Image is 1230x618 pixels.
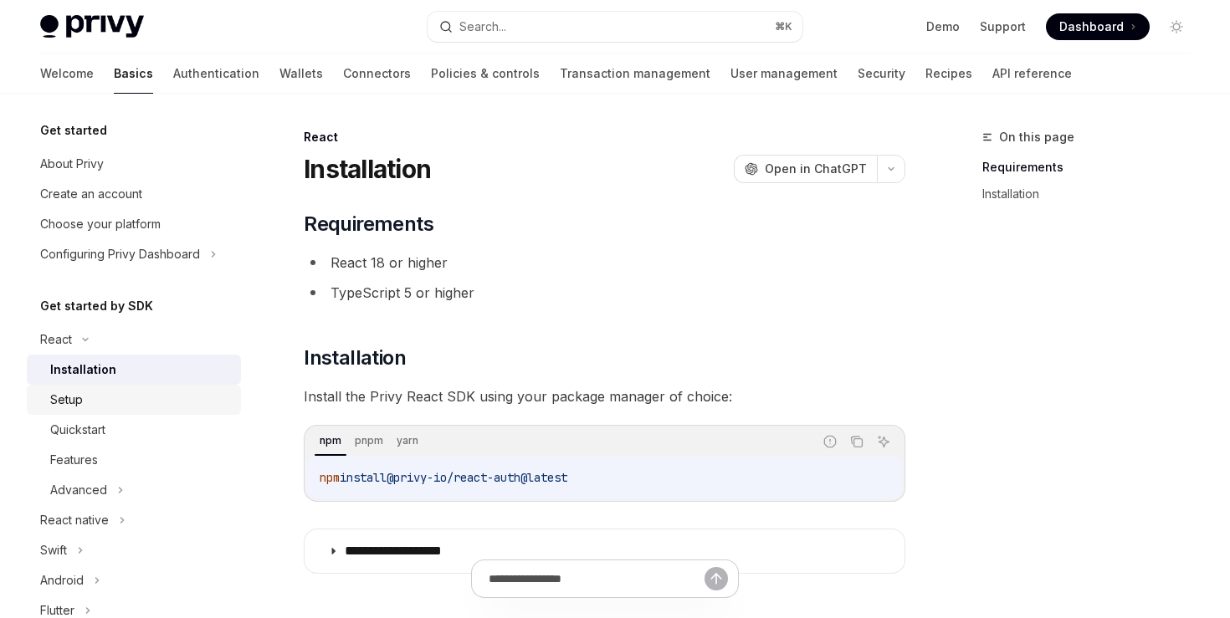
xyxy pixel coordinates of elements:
[343,54,411,94] a: Connectors
[926,18,960,35] a: Demo
[40,540,67,560] div: Swift
[27,355,241,385] a: Installation
[1059,18,1124,35] span: Dashboard
[40,120,107,140] h5: Get started
[982,154,1203,181] a: Requirements
[27,445,241,475] a: Features
[982,181,1203,207] a: Installation
[560,54,710,94] a: Transaction management
[304,154,431,184] h1: Installation
[114,54,153,94] a: Basics
[734,155,877,183] button: Open in ChatGPT
[27,385,241,415] a: Setup
[304,251,905,274] li: React 18 or higher
[999,127,1074,147] span: On this page
[730,54,838,94] a: User management
[173,54,259,94] a: Authentication
[431,54,540,94] a: Policies & controls
[304,385,905,408] span: Install the Privy React SDK using your package manager of choice:
[40,54,94,94] a: Welcome
[50,450,98,470] div: Features
[765,161,867,177] span: Open in ChatGPT
[705,567,728,590] button: Send message
[459,17,506,37] div: Search...
[50,360,116,380] div: Installation
[873,431,894,452] button: Ask AI
[40,154,104,174] div: About Privy
[775,20,792,33] span: ⌘ K
[980,18,1026,35] a: Support
[40,570,84,590] div: Android
[392,431,423,451] div: yarn
[50,420,105,440] div: Quickstart
[1163,13,1190,40] button: Toggle dark mode
[27,149,241,179] a: About Privy
[50,480,107,500] div: Advanced
[320,470,340,485] span: npm
[340,470,387,485] span: install
[428,12,802,42] button: Search...⌘K
[315,431,346,451] div: npm
[40,329,72,350] div: React
[858,54,905,94] a: Security
[846,431,868,452] button: Copy the contents from the code block
[27,415,241,445] a: Quickstart
[819,431,841,452] button: Report incorrect code
[40,296,153,316] h5: Get started by SDK
[40,510,109,530] div: React native
[304,281,905,304] li: TypeScript 5 or higher
[27,179,241,209] a: Create an account
[50,390,83,410] div: Setup
[925,54,972,94] a: Recipes
[304,211,433,237] span: Requirements
[279,54,323,94] a: Wallets
[304,129,905,146] div: React
[1046,13,1150,40] a: Dashboard
[40,184,142,204] div: Create an account
[387,470,567,485] span: @privy-io/react-auth@latest
[992,54,1072,94] a: API reference
[40,214,161,234] div: Choose your platform
[40,244,200,264] div: Configuring Privy Dashboard
[350,431,388,451] div: pnpm
[304,345,406,371] span: Installation
[27,209,241,239] a: Choose your platform
[40,15,144,38] img: light logo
